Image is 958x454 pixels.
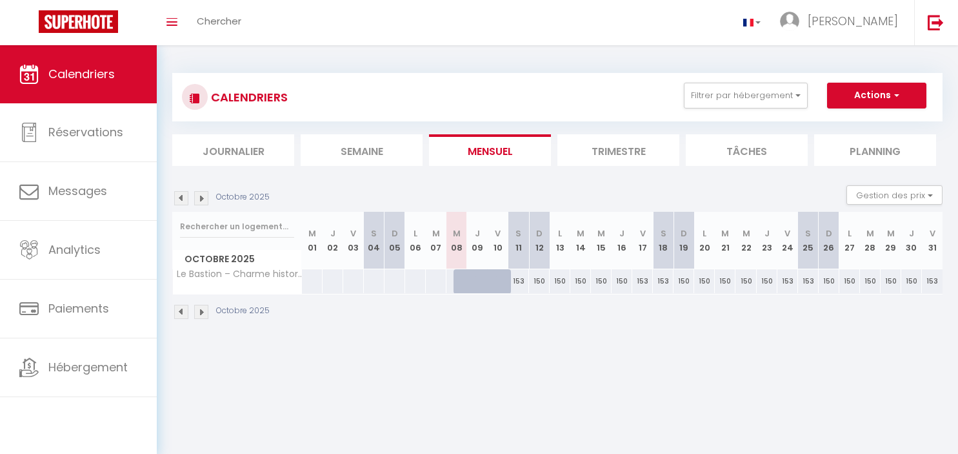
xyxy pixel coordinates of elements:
[826,227,832,240] abbr: D
[591,212,612,269] th: 15
[827,83,926,108] button: Actions
[922,269,943,293] div: 153
[343,212,364,269] th: 03
[426,212,446,269] th: 07
[175,269,304,279] span: Le Bastion – Charme historique & confort moderne
[901,212,922,269] th: 30
[715,269,735,293] div: 150
[860,212,881,269] th: 28
[743,227,750,240] abbr: M
[681,227,687,240] abbr: D
[48,359,128,375] span: Hébergement
[632,212,653,269] th: 17
[172,134,294,166] li: Journalier
[674,269,694,293] div: 150
[686,134,808,166] li: Tâches
[48,124,123,140] span: Réservations
[508,212,529,269] th: 11
[392,227,398,240] abbr: D
[364,212,384,269] th: 04
[930,227,935,240] abbr: V
[577,227,584,240] abbr: M
[591,269,612,293] div: 150
[674,212,694,269] th: 19
[866,227,874,240] abbr: M
[414,227,417,240] abbr: L
[48,242,101,258] span: Analytics
[216,305,270,317] p: Octobre 2025
[808,13,898,29] span: [PERSON_NAME]
[384,212,405,269] th: 05
[432,227,440,240] abbr: M
[302,212,323,269] th: 01
[173,250,301,269] span: Octobre 2025
[798,212,819,269] th: 25
[619,227,624,240] abbr: J
[529,269,550,293] div: 150
[909,227,914,240] abbr: J
[301,134,423,166] li: Semaine
[777,212,798,269] th: 24
[475,227,480,240] abbr: J
[735,212,756,269] th: 22
[429,134,551,166] li: Mensuel
[453,227,461,240] abbr: M
[846,185,943,205] button: Gestion des prix
[180,215,294,238] input: Rechercher un logement...
[529,212,550,269] th: 12
[495,227,501,240] abbr: V
[570,212,591,269] th: 14
[371,227,377,240] abbr: S
[208,83,288,112] h3: CALENDRIERS
[694,212,715,269] th: 20
[703,227,706,240] abbr: L
[612,212,632,269] th: 16
[48,300,109,316] span: Paiements
[735,269,756,293] div: 150
[323,212,343,269] th: 02
[839,269,860,293] div: 150
[819,212,839,269] th: 26
[757,269,777,293] div: 150
[557,134,679,166] li: Trimestre
[777,269,798,293] div: 153
[405,212,426,269] th: 06
[764,227,770,240] abbr: J
[39,10,118,33] img: Super Booking
[715,212,735,269] th: 21
[570,269,591,293] div: 150
[508,269,529,293] div: 153
[653,269,674,293] div: 153
[887,227,895,240] abbr: M
[757,212,777,269] th: 23
[350,227,356,240] abbr: V
[446,212,467,269] th: 08
[612,269,632,293] div: 150
[860,269,881,293] div: 150
[550,212,570,269] th: 13
[805,227,811,240] abbr: S
[653,212,674,269] th: 18
[848,227,852,240] abbr: L
[488,212,508,269] th: 10
[216,191,270,203] p: Octobre 2025
[784,227,790,240] abbr: V
[881,269,901,293] div: 150
[330,227,335,240] abbr: J
[515,227,521,240] abbr: S
[308,227,316,240] abbr: M
[881,212,901,269] th: 29
[928,14,944,30] img: logout
[640,227,646,240] abbr: V
[536,227,543,240] abbr: D
[632,269,653,293] div: 153
[839,212,860,269] th: 27
[819,269,839,293] div: 150
[721,227,729,240] abbr: M
[550,269,570,293] div: 150
[597,227,605,240] abbr: M
[694,269,715,293] div: 150
[798,269,819,293] div: 153
[814,134,936,166] li: Planning
[922,212,943,269] th: 31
